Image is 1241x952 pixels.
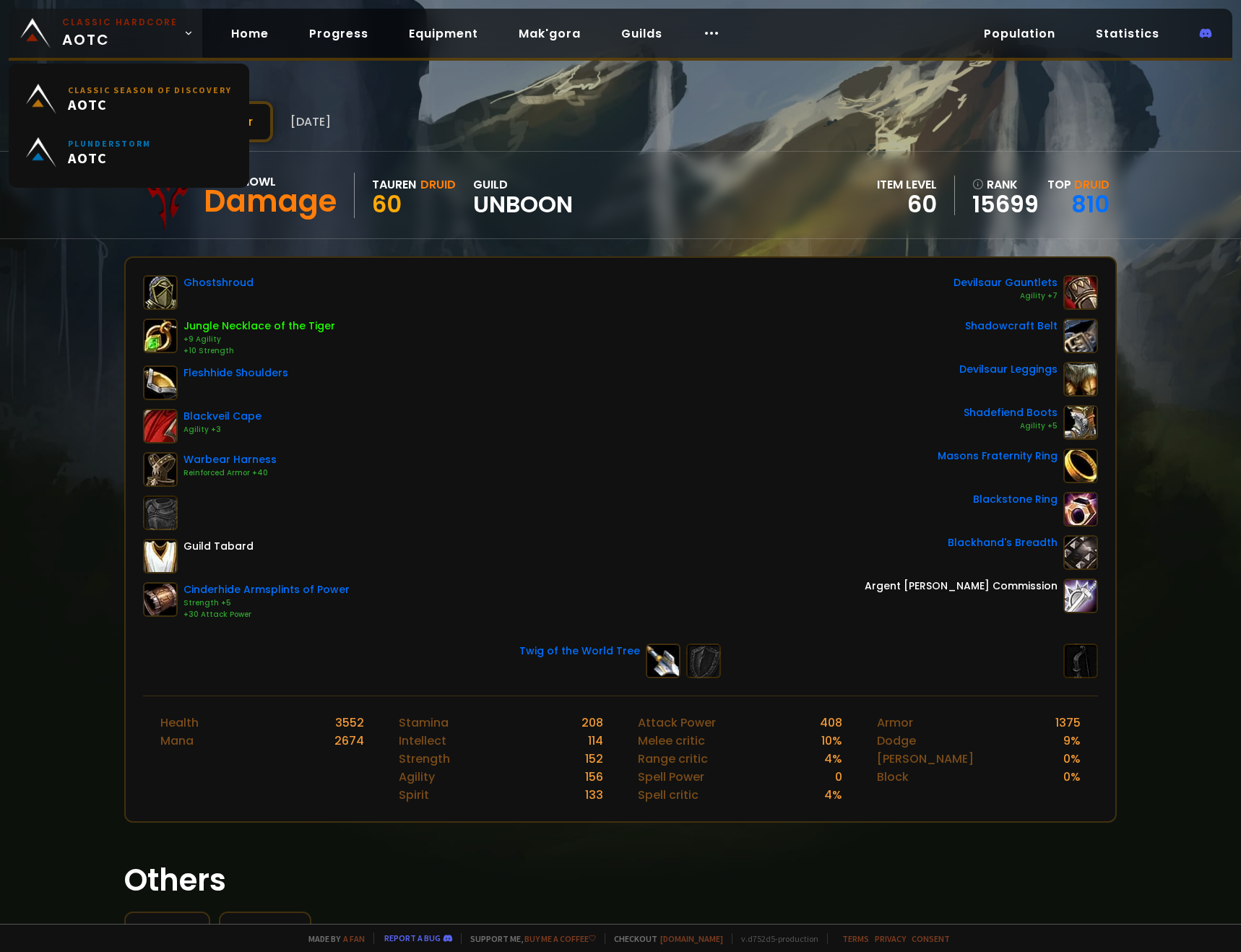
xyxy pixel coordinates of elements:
div: Armor [877,714,913,732]
a: Classic Season of DiscoveryAOTC [17,72,241,126]
div: Twig of the World Tree [519,644,640,659]
span: AOTC [68,149,151,167]
a: Statistics [1084,19,1171,48]
a: Classic HardcoreAOTC [9,9,202,58]
div: Ghostshroud [183,275,254,290]
div: Health [160,714,199,732]
a: Equipment [397,19,490,48]
div: Doomhowl [204,173,337,191]
img: item-10774 [143,365,178,400]
div: Agility +5 [964,420,1058,432]
span: v. d752d5 - production [732,933,818,944]
div: 10 % [821,732,842,750]
div: Shadefiend Boots [964,405,1058,420]
span: AOTC [68,95,232,113]
div: 2674 [334,732,364,750]
a: Guilds [610,19,674,48]
div: Strength [399,750,450,768]
span: 60 [372,188,402,220]
div: Jungle Necklace of the Tiger [183,319,335,334]
img: item-5976 [143,539,178,574]
div: 152 [585,750,603,768]
div: Damage [204,191,337,212]
div: Blackveil Cape [183,409,261,424]
div: 114 [588,732,603,750]
div: +9 Agility [183,334,335,345]
div: Agility [399,768,435,786]
a: Privacy [875,933,906,944]
div: 60 [877,194,937,215]
div: Masons Fraternity Ring [938,449,1058,464]
div: +10 Strength [183,345,335,357]
div: item level [877,176,937,194]
a: Mak'gora [507,19,592,48]
div: 0 % [1063,750,1081,768]
div: Attack Power [638,714,716,732]
img: item-11675 [1063,405,1098,440]
div: Stamina [399,714,449,732]
a: Population [972,19,1067,48]
div: Guild Tabard [183,539,254,554]
div: 156 [585,768,603,786]
img: item-11764 [143,582,178,617]
div: 3552 [335,714,364,732]
div: 408 [820,714,842,732]
div: Warbear Harness [183,452,277,467]
small: Plunderstorm [68,138,151,149]
div: Cinderhide Armsplints of Power [183,582,350,597]
a: [DOMAIN_NAME] [660,933,723,944]
img: item-17713 [1063,492,1098,527]
img: item-13965 [1063,535,1098,570]
img: item-12046 [143,319,178,353]
img: item-11925 [143,275,178,310]
div: 9 % [1063,732,1081,750]
div: rank [972,176,1039,194]
div: Reinforced Armor +40 [183,467,277,479]
span: AOTC [62,16,178,51]
div: 4 % [824,750,842,768]
div: Argent [PERSON_NAME] Commission [865,579,1058,594]
a: Terms [842,933,869,944]
span: Support me, [461,933,596,944]
span: [DATE] [290,113,331,131]
div: Agility +3 [183,424,261,436]
div: Devilsaur Leggings [959,362,1058,377]
a: Consent [912,933,950,944]
div: Shadowcraft Belt [965,319,1058,334]
div: Intellect [399,732,446,750]
div: 4 % [824,786,842,804]
div: Spirit [399,786,429,804]
div: Spell critic [638,786,699,804]
img: item-16713 [1063,319,1098,353]
span: Made by [300,933,365,944]
div: 0 [835,768,842,786]
span: Druid [1074,176,1110,193]
a: Report a bug [384,932,441,943]
a: a fan [343,933,365,944]
img: item-11626 [143,409,178,443]
div: [PERSON_NAME] [877,750,974,768]
div: 0 % [1063,768,1081,786]
a: 15699 [972,194,1039,215]
div: guild [473,176,573,215]
div: Spell Power [638,768,704,786]
div: Blackhand's Breadth [948,535,1058,550]
a: Home [220,19,280,48]
div: Dodge [877,732,916,750]
div: Fleshhide Shoulders [183,365,288,381]
a: Progress [298,19,380,48]
div: Agility +7 [954,290,1058,302]
a: Buy me a coffee [524,933,596,944]
small: Classic Season of Discovery [68,85,232,95]
span: Checkout [605,933,723,944]
div: Blackstone Ring [973,492,1058,507]
div: Devilsaur Gauntlets [954,275,1058,290]
div: Melee critic [638,732,705,750]
div: Top [1047,176,1110,194]
img: item-15064 [143,452,178,487]
div: 208 [581,714,603,732]
a: 810 [1071,188,1110,220]
div: 1375 [1055,714,1081,732]
div: Tauren [372,176,416,194]
img: item-13047 [646,644,680,678]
